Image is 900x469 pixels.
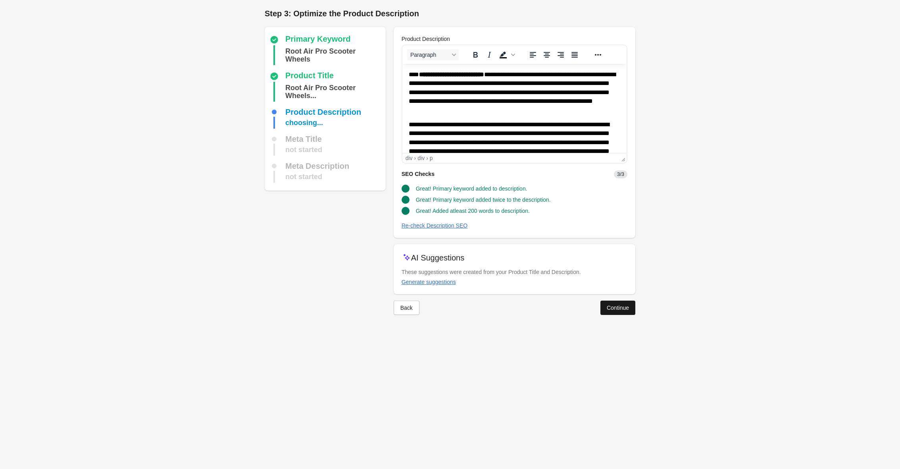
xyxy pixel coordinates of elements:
button: Back [394,301,419,315]
div: Product Title [285,71,334,81]
div: Meta Description [285,162,349,170]
div: Press the Up and Down arrow keys to resize the editor. [618,153,627,163]
span: Great! Primary keyword added to description. [416,185,527,192]
div: p [430,155,433,161]
button: Blocks [407,49,459,60]
button: Italic [483,49,496,60]
span: Great! Added atleast 200 words to description. [416,208,530,214]
span: 3/3 [614,170,627,178]
p: AI Suggestions [411,252,465,263]
div: Generate suggestions [402,279,456,285]
body: Rich Text Area. Press ALT-0 for help. [6,6,218,261]
div: Meta Title [285,135,322,143]
div: Product Description [285,108,361,116]
div: › [426,155,428,161]
button: Generate suggestions [398,275,459,289]
button: Re-check Description SEO [398,218,471,233]
button: Align right [554,49,567,60]
div: Root Air Pro Scooter Wheels - 110mm - Black on Black - Pair [285,82,383,102]
div: choosing... [285,117,323,129]
h1: Step 3: Optimize the Product Description [265,8,635,19]
button: Continue [600,301,635,315]
button: Bold [469,49,482,60]
button: Justify [568,49,581,60]
button: Reveal or hide additional toolbar items [591,49,605,60]
div: Primary Keyword [285,35,351,44]
span: SEO Checks [402,171,435,177]
span: These suggestions were created from your Product Title and Description. [402,269,581,275]
div: not started [285,171,322,183]
div: div [406,155,413,161]
div: Continue [607,305,629,311]
button: Align left [526,49,540,60]
div: Re-check Description SEO [402,222,468,229]
span: Paragraph [410,52,449,58]
div: Root Air Pro Scooter Wheels [285,45,383,65]
label: Product Description [402,35,450,43]
iframe: Rich Text Area [402,64,627,153]
div: not started [285,144,322,156]
div: Background color [496,49,516,60]
button: Align center [540,49,554,60]
div: › [414,155,416,161]
div: div [417,155,425,161]
span: Great! Primary keyword added twice to the description. [416,197,551,203]
div: Back [400,305,413,311]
